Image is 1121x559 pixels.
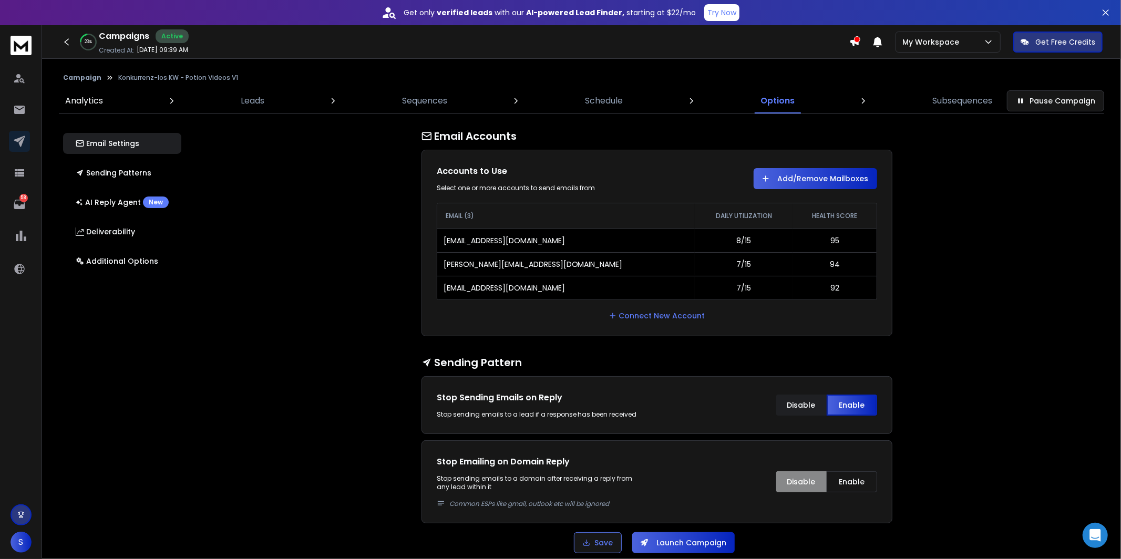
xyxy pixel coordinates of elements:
button: Launch Campaign [632,532,735,553]
button: Deliverability [63,221,181,242]
p: Sending Patterns [76,168,151,178]
button: Sending Patterns [63,162,181,183]
p: Analytics [65,95,103,107]
h1: Email Accounts [421,129,892,143]
a: Subsequences [926,88,999,113]
strong: AI-powered Lead Finder, [526,7,624,18]
div: Stop sending emails to a lead if a response has been received [437,410,646,419]
a: Sequences [396,88,454,113]
p: Get Free Credits [1035,37,1095,47]
p: Konkurrenz-los KW - Potion Videos V1 [118,74,238,82]
p: Additional Options [76,256,158,266]
button: S [11,532,32,553]
h1: Campaigns [99,30,149,43]
th: DAILY UTILIZATION [695,203,793,229]
p: [DATE] 09:39 AM [137,46,188,54]
a: 58 [9,194,30,215]
button: Email Settings [63,133,181,154]
p: Leads [241,95,264,107]
p: 23 % [85,39,92,45]
button: Additional Options [63,251,181,272]
p: Stop sending emails to a domain after receiving a reply from any lead within it [437,474,646,508]
td: 92 [793,276,877,299]
div: Select one or more accounts to send emails from [437,184,646,192]
h1: Stop Emailing on Domain Reply [437,456,646,468]
p: Schedule [585,95,623,107]
p: Deliverability [76,226,135,237]
a: Schedule [579,88,629,113]
p: [PERSON_NAME][EMAIL_ADDRESS][DOMAIN_NAME] [444,259,623,270]
p: 58 [19,194,28,202]
button: Get Free Credits [1013,32,1103,53]
button: Disable [776,395,827,416]
strong: verified leads [437,7,492,18]
td: 7/15 [695,252,793,276]
div: Active [156,29,189,43]
p: Created At: [99,46,135,55]
button: Save [574,532,622,553]
a: Connect New Account [609,310,705,321]
p: My Workspace [902,37,963,47]
p: AI Reply Agent [76,196,169,208]
h1: Stop Sending Emails on Reply [437,391,646,404]
button: Disable [776,471,827,492]
button: Campaign [63,74,101,82]
p: Sequences [402,95,447,107]
p: Common ESPs like gmail, outlook etc will be ignored [449,500,646,508]
button: Pause Campaign [1007,90,1104,111]
p: Try Now [707,7,736,18]
td: 7/15 [695,276,793,299]
p: Subsequences [932,95,992,107]
button: Try Now [704,4,739,21]
th: HEALTH SCORE [793,203,877,229]
th: EMAIL (3) [437,203,695,229]
button: Add/Remove Mailboxes [754,168,877,189]
button: AI Reply AgentNew [63,192,181,213]
td: 95 [793,229,877,252]
p: Email Settings [76,138,139,149]
a: Analytics [59,88,109,113]
button: Enable [827,471,877,492]
button: Enable [827,395,877,416]
td: 8/15 [695,229,793,252]
h1: Sending Pattern [421,355,892,370]
td: 94 [793,252,877,276]
h1: Accounts to Use [437,165,646,178]
p: [EMAIL_ADDRESS][DOMAIN_NAME] [444,283,565,293]
p: Get only with our starting at $22/mo [404,7,696,18]
p: Options [760,95,795,107]
p: [EMAIL_ADDRESS][DOMAIN_NAME] [444,235,565,246]
div: Open Intercom Messenger [1083,523,1108,548]
div: New [143,196,169,208]
a: Leads [234,88,271,113]
a: Options [754,88,801,113]
img: logo [11,36,32,55]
